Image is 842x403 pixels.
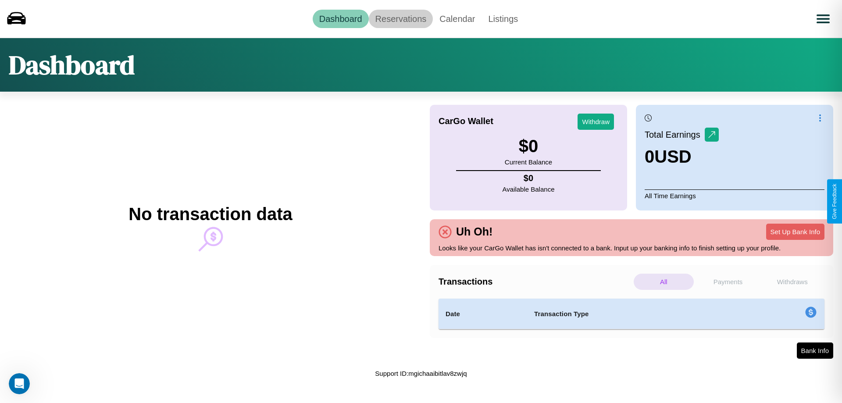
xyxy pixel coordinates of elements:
h4: $ 0 [503,173,555,183]
h3: $ 0 [505,136,552,156]
h2: No transaction data [128,204,292,224]
button: Bank Info [797,342,833,359]
p: Support ID: mgichaaibitlav8zwjq [375,367,467,379]
p: Available Balance [503,183,555,195]
p: Payments [698,274,758,290]
h4: Transactions [439,277,631,287]
a: Dashboard [313,10,369,28]
button: Set Up Bank Info [766,224,824,240]
h4: Transaction Type [534,309,733,319]
a: Calendar [433,10,482,28]
h4: CarGo Wallet [439,116,493,126]
p: All [634,274,694,290]
p: Withdraws [762,274,822,290]
p: Current Balance [505,156,552,168]
a: Listings [482,10,524,28]
h4: Uh Oh! [452,225,497,238]
h3: 0 USD [645,147,719,167]
iframe: Intercom live chat [9,373,30,394]
button: Open menu [811,7,835,31]
table: simple table [439,299,824,329]
p: Total Earnings [645,127,705,143]
a: Reservations [369,10,433,28]
p: All Time Earnings [645,189,824,202]
div: Give Feedback [831,184,838,219]
button: Withdraw [578,114,614,130]
h1: Dashboard [9,47,135,83]
p: Looks like your CarGo Wallet has isn't connected to a bank. Input up your banking info to finish ... [439,242,824,254]
h4: Date [446,309,520,319]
